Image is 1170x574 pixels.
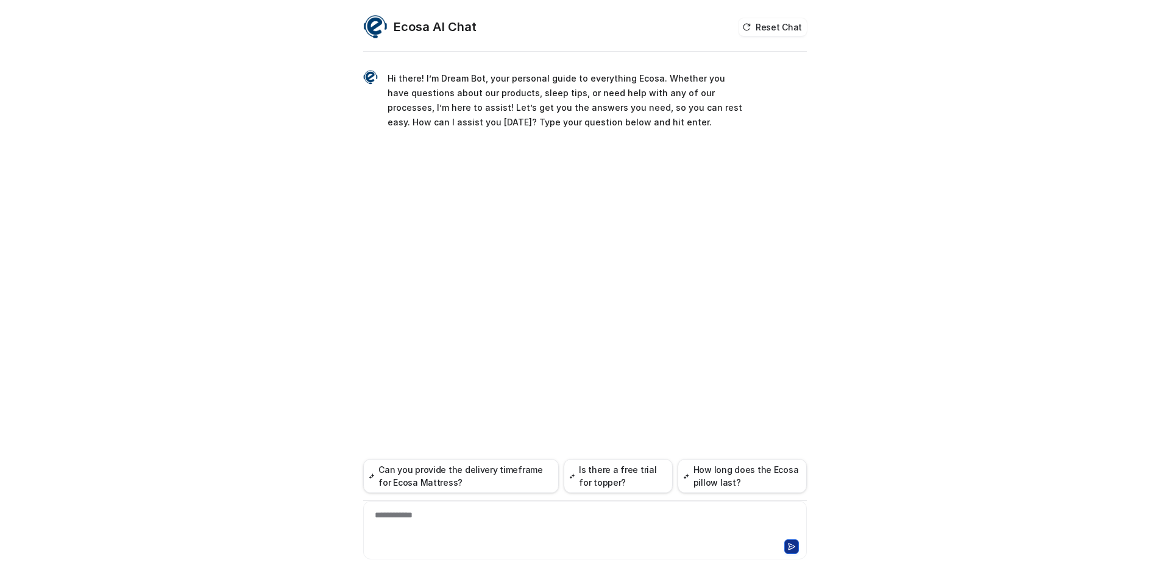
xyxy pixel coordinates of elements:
button: Can you provide the delivery timeframe for Ecosa Mattress? [363,459,559,493]
button: Reset Chat [739,18,807,36]
button: Is there a free trial for topper? [564,459,673,493]
img: Widget [363,15,388,39]
p: Hi there! I’m Dream Bot, your personal guide to everything Ecosa. Whether you have questions abou... [388,71,744,130]
img: Widget [363,70,378,85]
h2: Ecosa AI Chat [394,18,477,35]
button: How long does the Ecosa pillow last? [678,459,807,493]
